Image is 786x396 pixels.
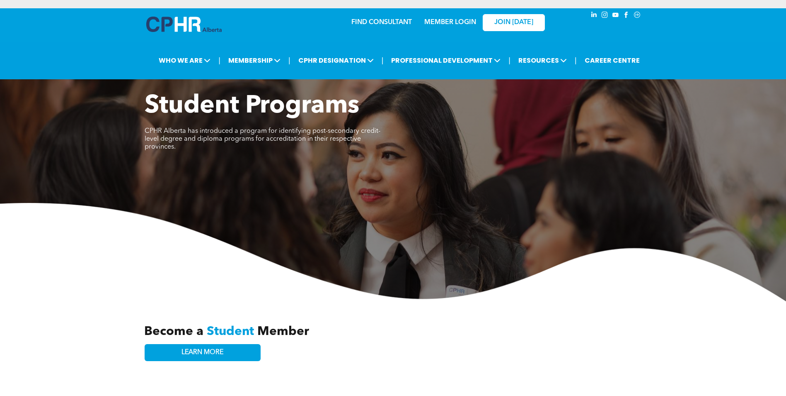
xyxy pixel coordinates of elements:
span: Student [207,325,254,338]
span: Become a [144,325,203,338]
a: instagram [600,10,609,22]
span: PROFESSIONAL DEVELOPMENT [389,53,503,68]
span: LEARN MORE [181,349,223,357]
span: JOIN [DATE] [494,19,533,27]
li: | [382,52,384,69]
a: youtube [611,10,620,22]
li: | [218,52,220,69]
img: A blue and white logo for cp alberta [146,17,222,32]
span: CPHR DESIGNATION [296,53,376,68]
span: Member [257,325,309,338]
span: MEMBERSHIP [226,53,283,68]
li: | [508,52,510,69]
a: CAREER CENTRE [582,53,642,68]
span: CPHR Alberta has introduced a program for identifying post-secondary credit-level degree and dipl... [145,128,380,150]
span: WHO WE ARE [156,53,213,68]
li: | [288,52,290,69]
a: facebook [622,10,631,22]
a: linkedin [590,10,599,22]
a: MEMBER LOGIN [424,19,476,26]
a: LEARN MORE [145,344,261,361]
a: FIND CONSULTANT [351,19,412,26]
span: Student Programs [145,94,359,119]
li: | [575,52,577,69]
a: JOIN [DATE] [483,14,545,31]
a: Social network [633,10,642,22]
span: RESOURCES [516,53,569,68]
